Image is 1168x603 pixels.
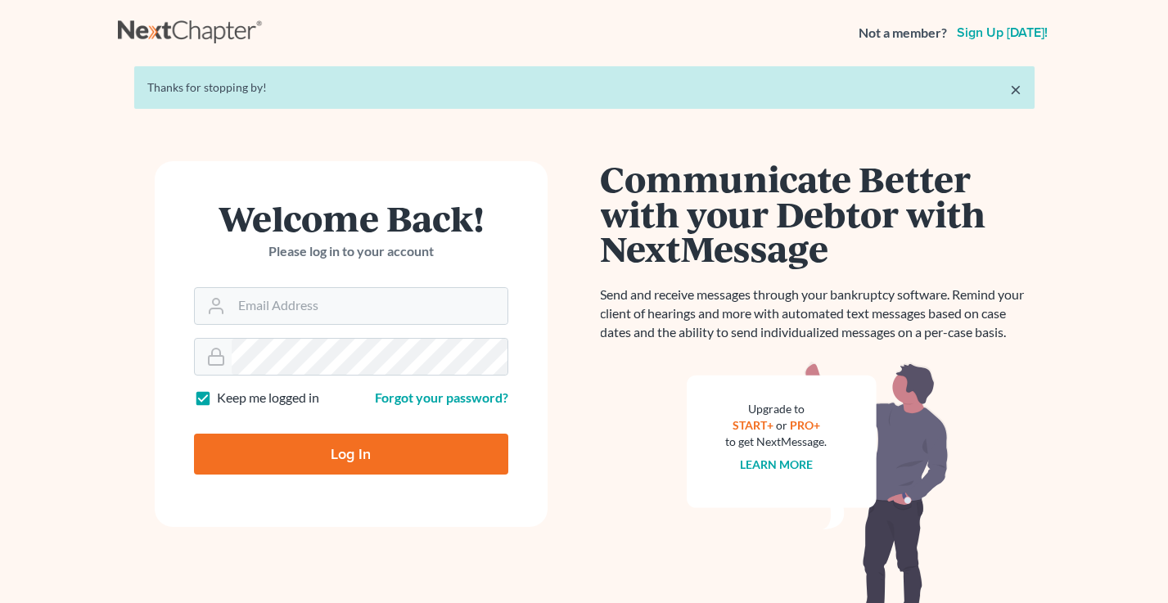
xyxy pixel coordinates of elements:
h1: Welcome Back! [194,200,508,236]
h1: Communicate Better with your Debtor with NextMessage [601,161,1035,266]
a: START+ [733,418,773,432]
div: Upgrade to [726,401,828,417]
a: Learn more [740,457,813,471]
p: Please log in to your account [194,242,508,261]
a: Sign up [DATE]! [954,26,1051,39]
input: Log In [194,434,508,475]
strong: Not a member? [859,24,947,43]
div: to get NextMessage. [726,434,828,450]
input: Email Address [232,288,507,324]
a: × [1010,79,1021,99]
div: Thanks for stopping by! [147,79,1021,96]
p: Send and receive messages through your bankruptcy software. Remind your client of hearings and mo... [601,286,1035,342]
a: Forgot your password? [375,389,508,405]
a: PRO+ [790,418,820,432]
span: or [776,418,787,432]
label: Keep me logged in [217,389,319,407]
